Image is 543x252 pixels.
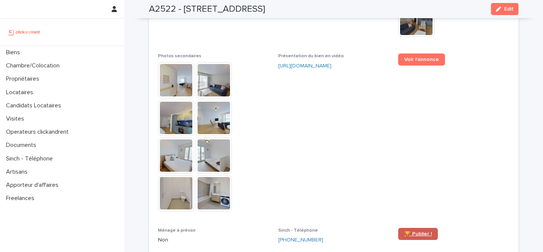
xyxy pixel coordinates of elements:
p: Visites [3,115,30,122]
p: Documents [3,142,42,149]
p: Locataires [3,89,39,96]
p: Propriétaires [3,75,45,82]
p: Operateurs clickandrent [3,128,75,136]
a: [URL][DOMAIN_NAME] [278,63,331,69]
p: Non [158,236,269,244]
span: Edit [504,6,514,12]
span: Ménage à prévoir [158,228,196,233]
button: Edit [491,3,518,15]
p: Freelances [3,195,40,202]
p: Apporteur d'affaires [3,182,64,189]
p: Biens [3,49,26,56]
h2: A2522 - [STREET_ADDRESS] [149,4,265,15]
p: Candidats Locataires [3,102,67,109]
ringoverc2c-84e06f14122c: Call with Ringover [278,237,323,243]
img: UCB0brd3T0yccxBKYDjQ [6,24,43,40]
span: Photos secondaires [158,54,201,58]
a: [PHONE_NUMBER] [278,236,323,244]
p: Chambre/Colocation [3,62,66,69]
p: Sinch - Téléphone [3,155,59,162]
span: 🏆 Publier ! [404,231,432,237]
span: Sinch - Téléphone [278,228,318,233]
a: 🏆 Publier ! [398,228,438,240]
a: Voir l'annonce [398,53,445,66]
span: Présentation du bien en vidéo [278,54,344,58]
span: Voir l'annonce [404,57,439,62]
p: Artisans [3,168,34,176]
ringoverc2c-number-84e06f14122c: [PHONE_NUMBER] [278,237,323,243]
